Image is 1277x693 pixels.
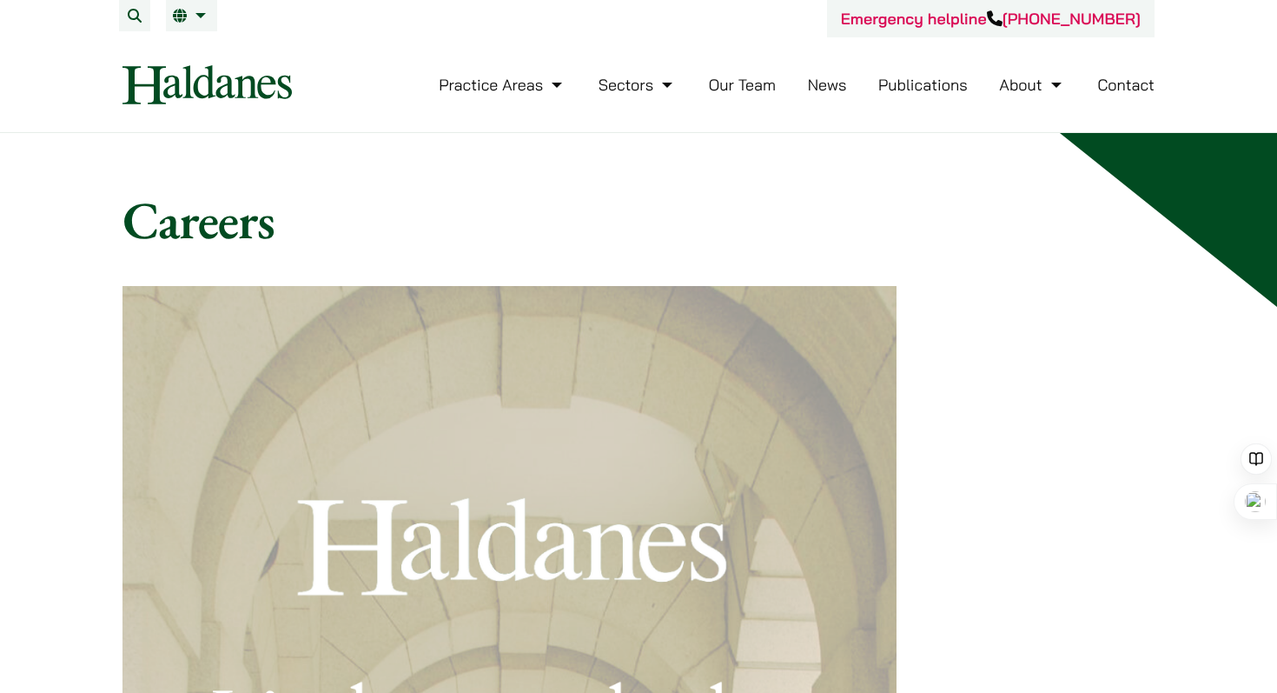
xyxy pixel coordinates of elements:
[1097,75,1155,95] a: Contact
[122,65,292,104] img: Logo of Haldanes
[808,75,847,95] a: News
[999,75,1065,95] a: About
[878,75,968,95] a: Publications
[599,75,677,95] a: Sectors
[173,9,210,23] a: EN
[841,9,1141,29] a: Emergency helpline[PHONE_NUMBER]
[439,75,566,95] a: Practice Areas
[122,189,1155,251] h1: Careers
[709,75,776,95] a: Our Team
